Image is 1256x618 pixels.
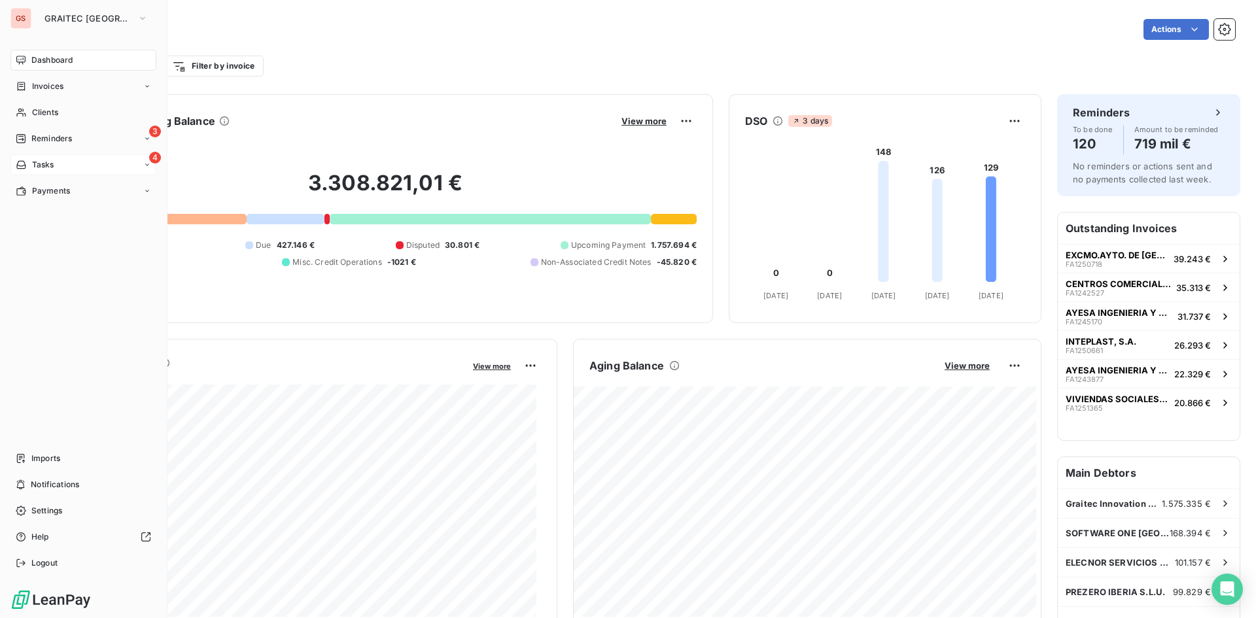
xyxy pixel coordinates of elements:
img: Logo LeanPay [10,589,92,610]
span: Notifications [31,479,79,490]
span: View more [621,116,667,126]
span: Monthly Revenue [74,371,464,385]
span: ELECNOR SERVICIOS Y PROYECTOS,S.A.U. [1066,557,1175,568]
span: Payments [32,185,70,197]
span: 31.737 € [1177,311,1211,322]
span: SOFTWARE ONE [GEOGRAPHIC_DATA], S.A. [1066,528,1170,538]
span: Upcoming Payment [571,239,646,251]
span: Reminders [31,133,72,145]
a: Invoices [10,76,156,97]
span: View more [945,360,990,371]
tspan: [DATE] [871,291,896,300]
span: -1021 € [387,256,416,268]
span: 3 [149,126,161,137]
span: FA1250718 [1066,260,1102,268]
span: FA1250661 [1066,347,1103,354]
button: EXCMO.AYTO. DE [GEOGRAPHIC_DATA][PERSON_NAME]FA125071839.243 € [1058,244,1240,273]
button: CENTROS COMERCIALES CARREFOUR SAFA124252735.313 € [1058,273,1240,301]
span: 427.146 € [277,239,315,251]
span: INTEPLAST, S.A. [1066,336,1136,347]
span: Logout [31,557,58,569]
span: 4 [149,152,161,163]
tspan: [DATE] [925,291,950,300]
span: 26.293 € [1174,340,1211,351]
span: GRAITEC [GEOGRAPHIC_DATA] [44,13,132,24]
button: View more [469,360,515,371]
span: -45.820 € [657,256,697,268]
div: GS [10,8,31,29]
span: Dashboard [31,54,73,66]
a: 4Tasks [10,154,156,175]
span: Amount to be reminded [1134,126,1219,133]
button: AYESA INGENIERIA Y ARQUITECTURA S.A.FA124387722.329 € [1058,359,1240,388]
span: AYESA INGENIERIA Y ARQUITECTURA S.A. [1066,307,1172,318]
span: Graitec Innovation SAS [1066,498,1162,509]
a: Payments [10,180,156,201]
span: Misc. Credit Operations [292,256,381,268]
span: 3 days [788,115,832,127]
span: FA1251365 [1066,404,1103,412]
span: PREZERO IBERIA S.L.U. [1066,587,1165,597]
span: View more [473,362,511,371]
span: FA1242527 [1066,289,1104,297]
span: Tasks [32,159,54,171]
span: Invoices [32,80,63,92]
span: 1.575.335 € [1162,498,1211,509]
h6: Reminders [1073,105,1130,120]
span: 1.757.694 € [651,239,697,251]
a: Clients [10,102,156,123]
span: Help [31,531,49,543]
a: Dashboard [10,50,156,71]
button: View more [618,115,671,127]
a: Settings [10,500,156,521]
span: EXCMO.AYTO. DE [GEOGRAPHIC_DATA][PERSON_NAME] [1066,250,1168,260]
h6: Main Debtors [1058,457,1240,489]
span: CENTROS COMERCIALES CARREFOUR SA [1066,279,1171,289]
span: No reminders or actions sent and no payments collected last week. [1073,161,1212,184]
a: 3Reminders [10,128,156,149]
tspan: [DATE] [763,291,788,300]
h6: DSO [745,113,767,129]
h4: 120 [1073,133,1113,154]
tspan: [DATE] [979,291,1003,300]
span: 30.801 € [445,239,480,251]
span: 35.313 € [1176,283,1211,293]
span: 99.829 € [1173,587,1211,597]
span: Due [256,239,271,251]
span: Imports [31,453,60,464]
button: Actions [1143,19,1209,40]
a: Imports [10,448,156,469]
span: FA1245170 [1066,318,1102,326]
h4: 719 mil € [1134,133,1219,154]
span: To be done [1073,126,1113,133]
button: VIVIENDAS SOCIALES E INFRAESTRUCTURAS DEFA125136520.866 € [1058,388,1240,417]
button: Filter by invoice [164,56,263,77]
span: VIVIENDAS SOCIALES E INFRAESTRUCTURAS DE [1066,394,1169,404]
span: Disputed [406,239,440,251]
button: View more [941,360,994,371]
button: INTEPLAST, S.A.FA125066126.293 € [1058,330,1240,359]
span: 39.243 € [1174,254,1211,264]
a: Help [10,526,156,547]
span: FA1243877 [1066,375,1104,383]
span: 168.394 € [1170,528,1211,538]
span: 101.157 € [1175,557,1211,568]
span: 20.866 € [1174,398,1211,408]
h2: 3.308.821,01 € [74,170,697,209]
span: AYESA INGENIERIA Y ARQUITECTURA S.A. [1066,365,1169,375]
span: 22.329 € [1174,369,1211,379]
span: Settings [31,505,62,517]
tspan: [DATE] [817,291,842,300]
h6: Outstanding Invoices [1058,213,1240,244]
h6: Aging Balance [589,358,664,373]
button: AYESA INGENIERIA Y ARQUITECTURA S.A.FA124517031.737 € [1058,301,1240,330]
span: Non-Associated Credit Notes [541,256,652,268]
div: Open Intercom Messenger [1212,574,1243,605]
span: Clients [32,107,58,118]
